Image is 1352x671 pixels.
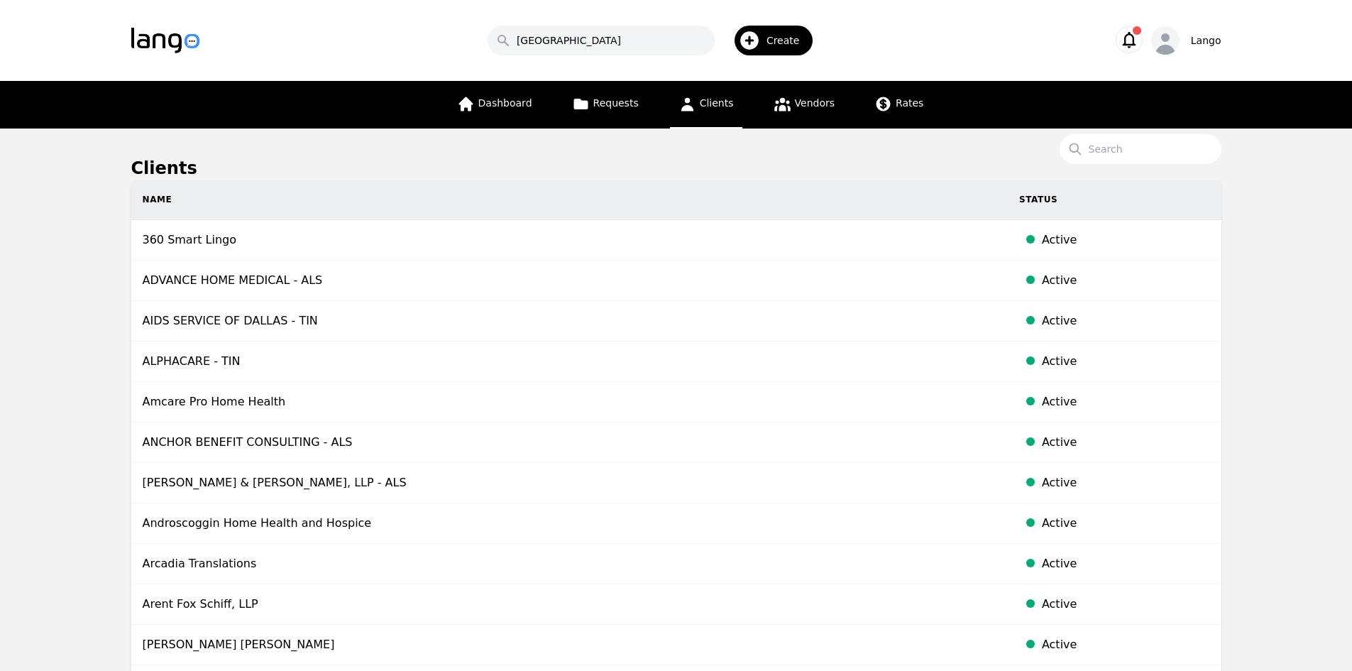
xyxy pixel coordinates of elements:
div: Active [1042,596,1210,613]
img: Logo [131,28,199,53]
input: Search [1060,134,1221,164]
td: 360 Smart Lingo [131,220,1008,261]
td: AIDS SERVICE OF DALLAS - TIN [131,301,1008,342]
span: Requests [593,97,639,109]
td: Amcare Pro Home Health [131,382,1008,422]
a: Clients [670,81,742,129]
td: Arent Fox Schiff, LLP [131,584,1008,625]
button: Lango [1151,26,1221,55]
td: [PERSON_NAME] & [PERSON_NAME], LLP - ALS [131,463,1008,503]
div: Active [1042,272,1210,289]
td: ALPHACARE - TIN [131,342,1008,382]
span: Dashboard [478,97,532,109]
div: Active [1042,434,1210,451]
h1: Clients [131,157,1221,180]
div: Active [1042,636,1210,653]
span: Clients [700,97,734,109]
div: Active [1042,474,1210,491]
td: Arcadia Translations [131,544,1008,584]
button: Create [715,20,822,61]
td: [PERSON_NAME] [PERSON_NAME] [131,625,1008,665]
span: Rates [896,97,923,109]
div: Active [1042,312,1210,329]
div: Active [1042,231,1210,249]
div: Lango [1191,33,1221,48]
th: Name [131,180,1008,220]
a: Vendors [765,81,843,129]
div: Active [1042,393,1210,410]
a: Rates [866,81,932,129]
td: ADVANCE HOME MEDICAL - ALS [131,261,1008,301]
td: ANCHOR BENEFIT CONSULTING - ALS [131,422,1008,463]
span: Create [766,33,810,48]
th: Status [1008,180,1221,220]
div: Active [1042,353,1210,370]
a: Dashboard [449,81,541,129]
div: Active [1042,555,1210,572]
span: Vendors [795,97,835,109]
div: Active [1042,515,1210,532]
a: Requests [564,81,647,129]
td: Androscoggin Home Health and Hospice [131,503,1008,544]
input: Find jobs, services & companies [488,26,715,55]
